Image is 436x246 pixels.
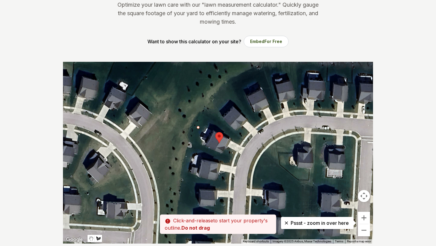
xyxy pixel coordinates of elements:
img: Google [64,236,84,244]
a: Report a map error [347,240,371,243]
button: Draw a shape [95,235,102,242]
button: Zoom in [358,212,370,224]
span: Click-and-release [173,218,213,224]
button: Keyboard shortcuts [243,239,269,244]
a: Open this area in Google Maps (opens a new window) [64,236,84,244]
button: Stop drawing [88,235,95,242]
p: Pssst - zoom in over here [286,219,349,227]
p: Want to show this calculator on your site? [147,38,241,45]
button: Map camera controls [358,190,370,202]
span: Imagery ©2025 Airbus, Maxar Technologies [272,240,331,243]
button: Zoom out [358,224,370,236]
button: EmbedFor Free [244,36,289,47]
p: Optimize your lawn care with our "lawn measurement calculator." Quickly gauge the square footage ... [116,1,320,26]
strong: Do not drag [181,225,210,231]
a: Terms (opens in new tab) [335,240,343,243]
span: For Free [264,39,282,44]
p: to start your property's outline. [160,214,276,234]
